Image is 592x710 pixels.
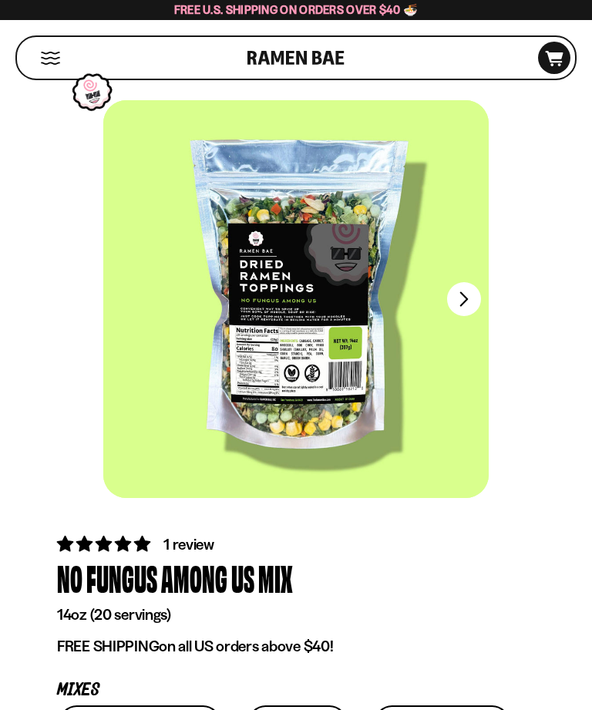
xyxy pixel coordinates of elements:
[40,52,61,65] button: Mobile Menu Trigger
[161,556,227,601] div: Among
[174,2,419,17] span: Free U.S. Shipping on Orders over $40 🍜
[447,282,481,316] button: Next
[86,556,157,601] div: Fungus
[163,535,214,554] span: 1 review
[231,556,254,601] div: Us
[258,556,293,601] div: Mix
[57,605,535,624] p: 14oz (20 servings)
[57,556,82,601] div: No
[57,683,535,698] p: Mixes
[57,534,153,554] span: 5.00 stars
[57,637,159,655] strong: FREE SHIPPING
[57,637,535,656] p: on all US orders above $40!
